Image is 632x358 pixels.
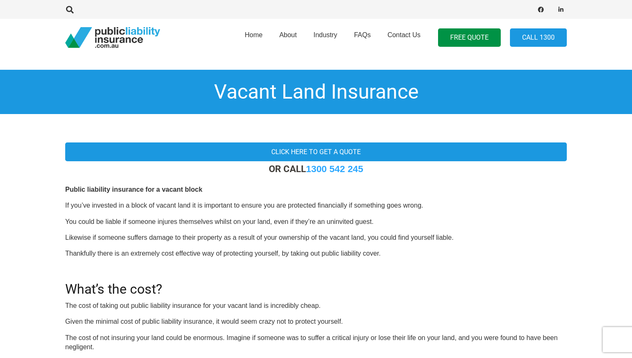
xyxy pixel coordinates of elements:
p: If you’ve invested in a block of vacant land it is important to ensure you are protected financia... [65,201,567,210]
p: The cost of taking out public liability insurance for your vacant land is incredibly cheap. [65,301,567,310]
p: Likewise if someone suffers damage to their property as a result of your ownership of the vacant ... [65,233,567,242]
a: Click here to get a quote [65,142,567,161]
span: FAQs [354,31,371,38]
a: Contact Us [379,16,429,59]
a: pli_logotransparent [65,27,160,48]
a: Search [61,6,78,13]
b: Public liability insurance for a vacant block [65,186,202,193]
p: Thankfully there is an extremely cost effective way of protecting yourself, by taking out public ... [65,249,567,258]
p: The cost of not insuring your land could be enormous. Imagine if someone was to suffer a critical... [65,333,567,352]
span: Contact Us [387,31,420,38]
a: Industry [305,16,346,59]
a: FREE QUOTE [438,28,501,47]
a: LinkedIn [555,4,567,15]
span: Industry [313,31,337,38]
a: FAQs [346,16,379,59]
strong: OR CALL [269,163,363,174]
a: About [271,16,305,59]
p: You could be liable if someone injures themselves whilst on your land, even if they’re an uninvit... [65,217,567,226]
span: Home [245,31,262,38]
p: Given the minimal cost of public liability insurance, it would seem crazy not to protect yourself. [65,317,567,326]
a: Call 1300 [510,28,567,47]
h2: What’s the cost? [65,271,567,297]
a: Home [236,16,271,59]
a: 1300 542 245 [306,164,363,174]
a: Facebook [535,4,547,15]
span: About [279,31,297,38]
